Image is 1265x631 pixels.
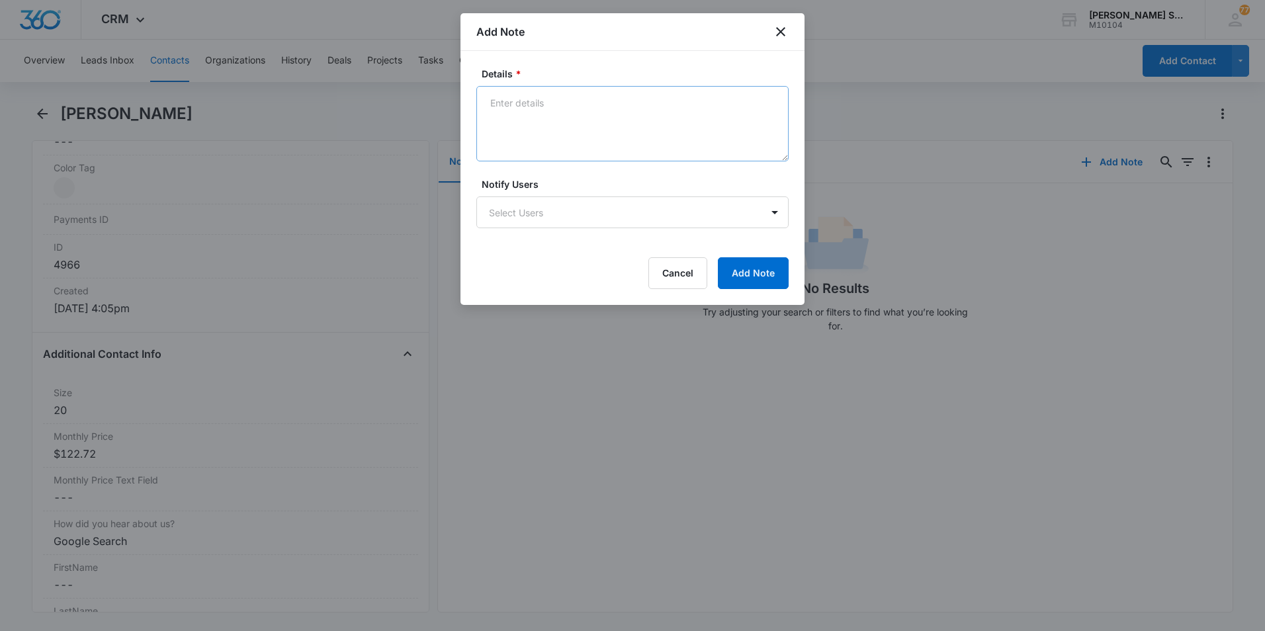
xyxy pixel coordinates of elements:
label: Details [482,67,794,81]
button: Add Note [718,257,789,289]
button: close [773,24,789,40]
label: Notify Users [482,177,794,191]
h1: Add Note [476,24,525,40]
button: Cancel [648,257,707,289]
